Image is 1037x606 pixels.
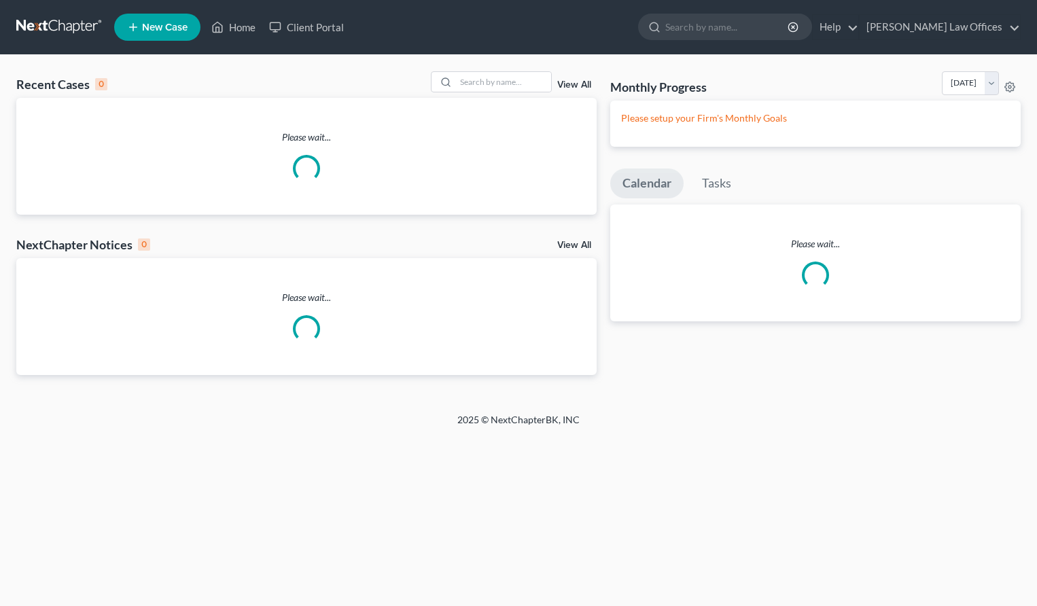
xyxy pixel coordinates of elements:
[205,15,262,39] a: Home
[813,15,858,39] a: Help
[16,130,597,144] p: Please wait...
[456,72,551,92] input: Search by name...
[16,236,150,253] div: NextChapter Notices
[16,291,597,304] p: Please wait...
[131,413,906,438] div: 2025 © NextChapterBK, INC
[665,14,790,39] input: Search by name...
[95,78,107,90] div: 0
[16,76,107,92] div: Recent Cases
[142,22,188,33] span: New Case
[610,168,684,198] a: Calendar
[138,238,150,251] div: 0
[262,15,351,39] a: Client Portal
[557,80,591,90] a: View All
[610,237,1021,251] p: Please wait...
[860,15,1020,39] a: [PERSON_NAME] Law Offices
[690,168,743,198] a: Tasks
[610,79,707,95] h3: Monthly Progress
[621,111,1010,125] p: Please setup your Firm's Monthly Goals
[557,240,591,250] a: View All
